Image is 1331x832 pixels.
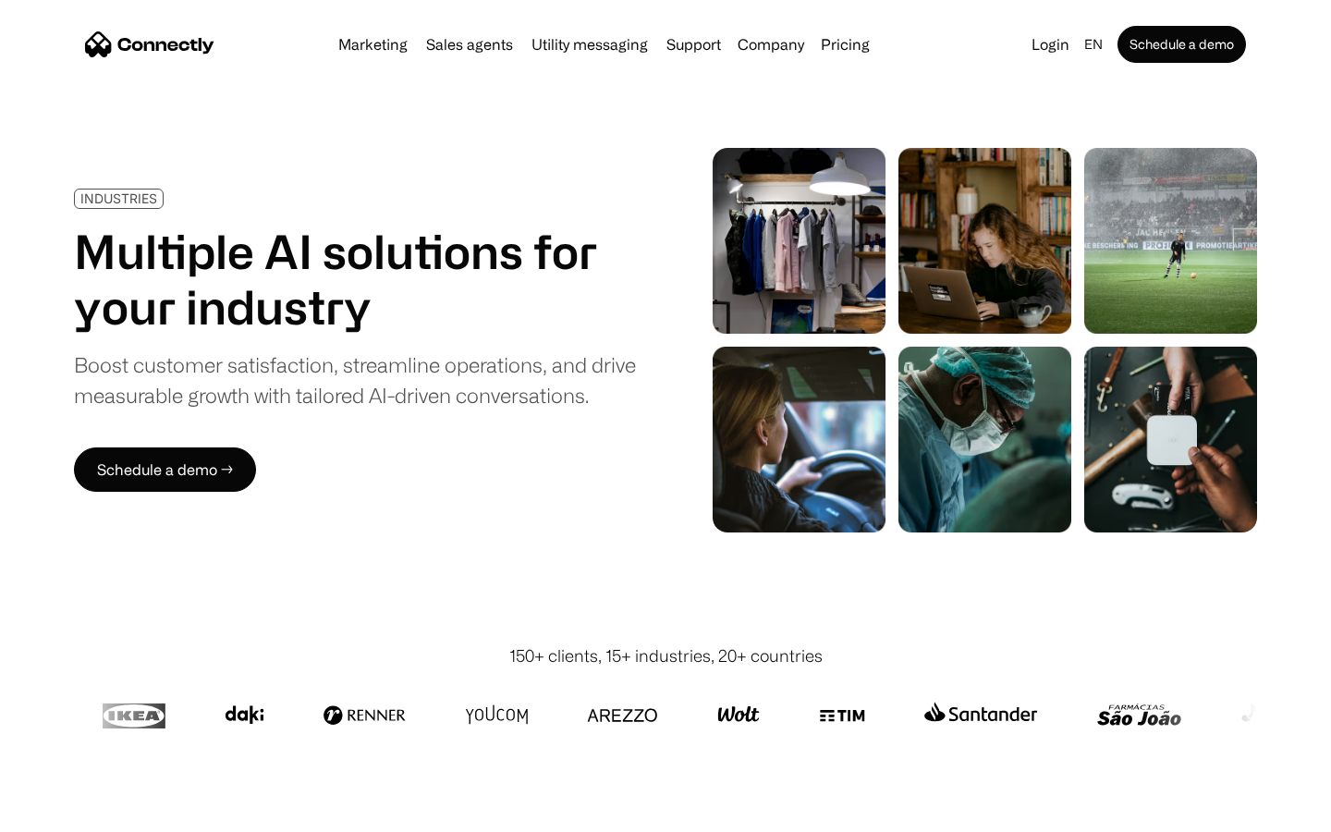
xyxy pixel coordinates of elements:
a: Support [659,37,728,52]
a: Pricing [813,37,877,52]
ul: Language list [37,800,111,826]
a: Marketing [331,37,415,52]
a: Schedule a demo → [74,447,256,492]
aside: Language selected: English [18,798,111,826]
a: home [85,31,214,58]
a: Sales agents [419,37,520,52]
a: Login [1024,31,1077,57]
div: INDUSTRIES [80,191,157,205]
div: 150+ clients, 15+ industries, 20+ countries [509,643,823,668]
div: Company [732,31,810,57]
h1: Multiple AI solutions for your industry [74,224,636,335]
div: Boost customer satisfaction, streamline operations, and drive measurable growth with tailored AI-... [74,349,636,410]
a: Utility messaging [524,37,655,52]
a: Schedule a demo [1117,26,1246,63]
div: Company [738,31,804,57]
div: en [1077,31,1114,57]
div: en [1084,31,1103,57]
